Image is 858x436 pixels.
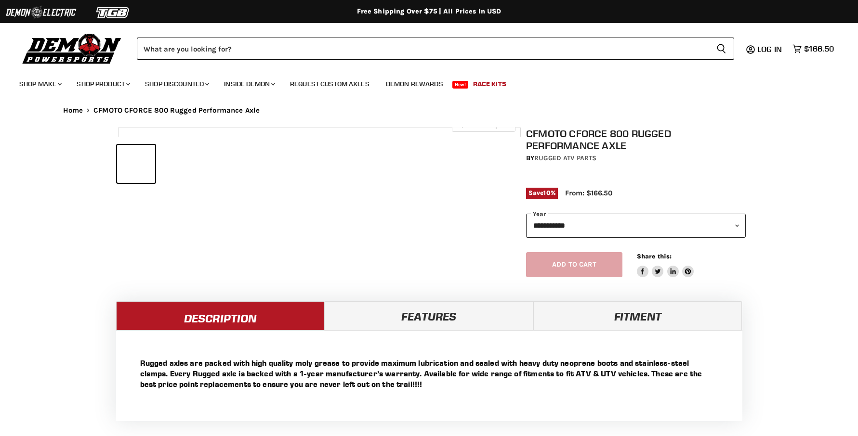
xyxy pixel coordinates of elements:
[116,301,325,330] a: Description
[137,38,734,60] form: Product
[12,70,832,94] ul: Main menu
[283,74,377,94] a: Request Custom Axles
[69,74,136,94] a: Shop Product
[217,74,281,94] a: Inside Demon
[709,38,734,60] button: Search
[533,301,742,330] a: Fitment
[757,44,782,54] span: Log in
[534,154,596,162] a: Rugged ATV Parts
[19,31,125,65] img: Demon Powersports
[565,189,612,197] span: From: $166.50
[526,214,746,237] select: year
[325,301,533,330] a: Features
[753,45,788,53] a: Log in
[457,121,510,128] span: Click to expand
[637,253,672,260] span: Share this:
[526,128,746,152] h1: CFMOTO CFORCE 800 Rugged Performance Axle
[379,74,450,94] a: Demon Rewards
[140,358,718,389] p: Rugged axles are packed with high quality moly grease to provide maximum lubrication and sealed w...
[93,106,260,115] span: CFMOTO CFORCE 800 Rugged Performance Axle
[452,81,469,89] span: New!
[44,7,815,16] div: Free Shipping Over $75 | All Prices In USD
[804,44,834,53] span: $166.50
[117,145,155,183] button: CFMOTO CFORCE 800 Rugged Performance Axle thumbnail
[12,74,67,94] a: Shop Make
[637,252,694,278] aside: Share this:
[77,3,149,22] img: TGB Logo 2
[138,74,215,94] a: Shop Discounted
[526,153,746,164] div: by
[526,188,558,198] span: Save %
[788,42,839,56] a: $166.50
[137,38,709,60] input: Search
[63,106,83,115] a: Home
[44,106,815,115] nav: Breadcrumbs
[5,3,77,22] img: Demon Electric Logo 2
[543,189,550,196] span: 10
[466,74,514,94] a: Race Kits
